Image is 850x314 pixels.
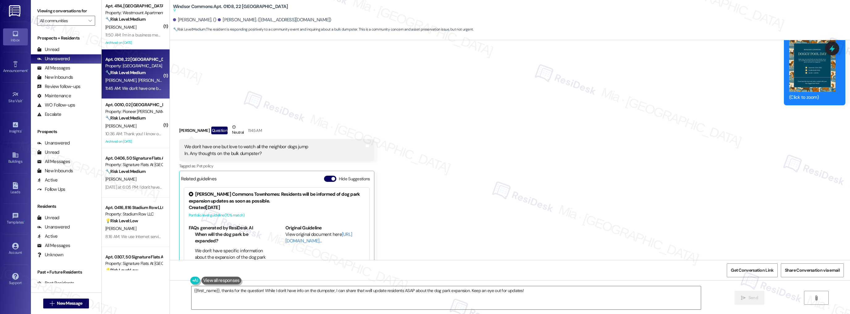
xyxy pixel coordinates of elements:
span: New Message [57,300,82,307]
div: Property: Stadium Row LLC [105,211,162,217]
textarea: {{first_name}}, thanks for the question! While I don't have info on the dumpster, I can share tha... [191,286,701,309]
i:  [814,295,818,300]
li: When will the dog park be expanded? [195,231,268,245]
div: Apt. 0108, 22 [GEOGRAPHIC_DATA] [105,56,162,63]
a: Templates • [3,211,28,227]
i:  [50,301,54,306]
img: ResiDesk Logo [9,5,22,17]
div: 11:50 AM: I'm in a business meeting out of town and won't be back till [DATE] afternoon I'll let ... [105,32,367,38]
div: Residents [31,203,101,210]
b: Windsor Commons: Apt. 0108, 22 [GEOGRAPHIC_DATA] [173,3,288,14]
a: Site Visit • [3,89,28,106]
div: 11:45 AM: We don't have one but love to watch all the neighbor dogs jump In. Any thoughts on the ... [105,86,307,91]
div: New Inbounds [37,74,73,81]
div: We don't have one but love to watch all the neighbor dogs jump In. Any thoughts on the bulk dumps... [184,144,308,157]
button: Send [734,291,764,305]
span: • [22,98,23,102]
div: [PERSON_NAME] [179,124,374,139]
div: 10:36 AM: Thank you! I know one time before they thought it was fixed but turned out it also need... [105,131,374,136]
button: Share Conversation via email [781,263,844,277]
div: Review follow-ups [37,83,80,90]
div: Property: [GEOGRAPHIC_DATA] [105,63,162,69]
div: All Messages [37,242,70,249]
div: Property: Westmount Apartments [105,10,162,16]
span: : The resident is responding positively to a community event and inquiring about a bulk dumpster.... [173,26,473,33]
div: Unread [37,46,59,53]
div: Unread [37,149,59,156]
div: Follow Ups [37,186,65,193]
div: Escalate [37,111,61,118]
span: [PERSON_NAME] [105,77,138,83]
div: [PERSON_NAME]. () [173,17,217,23]
div: Apt. 4114, [GEOGRAPHIC_DATA] Homes [105,3,162,9]
div: Unanswered [37,56,70,62]
div: 8:16 AM: We use Internet service for everything here at SR: we work remotely; we don't have cable... [105,234,805,239]
div: Apt. 0010, 02 [GEOGRAPHIC_DATA][PERSON_NAME] [105,102,162,108]
a: Inbox [3,28,28,45]
div: Prospects [31,128,101,135]
span: • [21,128,22,132]
button: Get Conversation Link [727,263,777,277]
span: [PERSON_NAME] [105,176,136,182]
strong: 💡 Risk Level: Low [105,267,138,273]
div: Archived on [DATE] [105,39,163,47]
b: Original Guideline [285,225,322,231]
div: Property: Signature Flats At [GEOGRAPHIC_DATA] [105,161,162,168]
strong: 🔧 Risk Level: Medium [105,16,145,22]
a: Support [3,271,28,288]
span: Get Conversation Link [731,267,773,274]
a: [URL][DOMAIN_NAME]… [285,231,352,244]
strong: 💡 Risk Level: Low [105,218,138,224]
div: Neutral [231,124,245,137]
div: Unanswered [37,140,70,146]
span: Pet policy [197,163,213,169]
div: Apt. 0307, 50 Signature Flats At [GEOGRAPHIC_DATA] [105,254,162,260]
strong: 🔧 Risk Level: Medium [105,70,145,75]
div: All Messages [37,158,70,165]
span: Share Conversation via email [785,267,840,274]
div: Unanswered [37,224,70,230]
button: New Message [43,299,89,308]
div: Maintenance [37,93,71,99]
div: 11:45 AM [246,127,262,134]
label: Hide Suggestions [339,176,370,182]
a: Account [3,241,28,257]
div: Past Residents [37,280,74,287]
span: • [24,219,25,224]
b: FAQs generated by ResiDesk AI [189,225,253,231]
button: Zoom image [789,34,835,92]
div: Apt. 0406, 50 Signature Flats At [GEOGRAPHIC_DATA] [105,155,162,161]
div: Active [37,177,58,183]
div: Active [37,233,58,240]
div: [PERSON_NAME]. ([EMAIL_ADDRESS][DOMAIN_NAME]) [218,17,331,23]
span: [PERSON_NAME] [105,123,136,129]
div: New Inbounds [37,168,73,174]
li: We don't have specific information about the expansion of the dog park at this time. We will info... [195,248,268,274]
input: All communities [40,16,85,26]
i:  [741,295,746,300]
div: WO Follow-ups [37,102,75,108]
div: Property: Signature Flats At [GEOGRAPHIC_DATA] [105,260,162,267]
div: Portfolio level guideline ( 70 % match) [189,212,365,219]
div: [DATE] at 6:05 PM: I don't have internet and don't want it. I don't watch TV [105,184,235,190]
div: All Messages [37,65,70,71]
i:  [88,18,92,23]
div: [PERSON_NAME] Commons Townhomes: Residents will be informed of dog park expansion updates as soon... [189,191,365,204]
span: [PERSON_NAME] [138,77,169,83]
div: Unread [37,215,59,221]
a: Insights • [3,119,28,136]
span: • [27,68,28,72]
span: Send [748,295,758,301]
div: Past + Future Residents [31,269,101,275]
div: Apt. 0416, 816 Stadium Row LLC [105,204,162,211]
div: Tagged as: [179,161,374,170]
strong: 🔧 Risk Level: Medium [173,27,206,32]
div: Question [211,127,228,134]
div: Archived on [DATE] [105,138,163,145]
span: [PERSON_NAME] [105,24,136,30]
div: Unknown [37,252,63,258]
a: Buildings [3,150,28,166]
strong: 🔧 Risk Level: Medium [105,115,145,121]
label: Viewing conversations for [37,6,95,16]
span: [PERSON_NAME] [105,226,136,231]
